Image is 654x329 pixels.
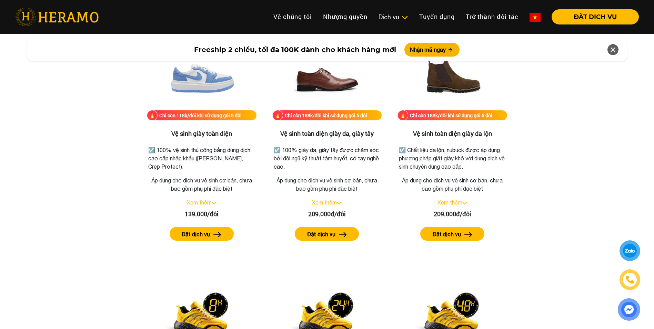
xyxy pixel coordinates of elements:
div: Dịch vụ [379,12,408,22]
button: Đặt dịch vụ [295,227,359,241]
img: arrow [339,232,347,237]
a: Xem thêm [312,199,337,206]
h3: Vệ sinh toàn diện giày da lộn [398,130,507,138]
a: Xem thêm [437,199,462,206]
div: Chỉ còn 188k/đôi khi sử dụng gói 5 đôi [285,112,367,119]
a: Về chúng tôi [268,9,318,24]
span: Freeship 2 chiều, tối đa 100K dành cho khách hàng mới [194,44,396,55]
a: Đặt dịch vụ arrow [398,227,507,241]
img: arrow_down.svg [462,202,467,205]
a: Đặt dịch vụ arrow [147,227,256,241]
img: subToggleIcon [401,14,408,21]
p: Áp dụng cho dịch vụ vệ sinh cơ bản, chưa bao gồm phụ phí đặc biệt [272,176,382,193]
div: 139.000/đôi [147,209,256,219]
img: fire.png [272,110,283,121]
a: ĐẶT DỊCH VỤ [546,14,639,20]
img: vn-flag.png [530,13,541,22]
img: Vệ sinh toàn diện giày da lộn [418,41,487,110]
img: heramo-logo.png [15,8,99,26]
label: Đặt dịch vụ [307,230,335,238]
label: Đặt dịch vụ [182,230,210,238]
a: Nhượng quyền [318,9,373,24]
button: Đặt dịch vụ [420,227,484,241]
p: Áp dụng cho dịch vụ vệ sinh cơ bản, chưa bao gồm phụ phí đặc biệt [398,176,507,193]
p: ☑️ 100% vệ sinh thủ công bằng dung dịch cao cấp nhập khẩu ([PERSON_NAME], Crep Protect). [148,146,255,171]
img: phone-icon [626,276,634,283]
a: Đặt dịch vụ arrow [272,227,382,241]
button: Đặt dịch vụ [170,227,234,241]
a: Trở thành đối tác [460,9,524,24]
h3: Vệ sinh giày toàn diện [147,130,256,138]
button: ĐẶT DỊCH VỤ [552,9,639,24]
a: phone-icon [621,270,639,289]
img: arrow [213,232,221,237]
img: arrow [464,232,472,237]
img: fire.png [398,110,408,121]
img: arrow_down.svg [212,202,217,205]
h3: Vệ sinh toàn diện giày da, giày tây [272,130,382,138]
div: Chỉ còn 118k/đôi khi sử dụng gói 5 đôi [159,112,242,119]
div: 209.000đ/đôi [398,209,507,219]
button: Nhận mã ngay [404,43,460,57]
img: arrow_down.svg [337,202,342,205]
a: Xem thêm [187,199,212,206]
div: Chỉ còn 188k/đôi khi sử dụng gói 5 đôi [410,112,492,119]
p: ☑️ Chất liệu da lộn, nubuck được áp dụng phương pháp giặt giày khô với dung dịch vệ sinh chuyên d... [399,146,506,171]
img: Vệ sinh giày toàn diện [167,41,236,110]
a: Tuyển dụng [414,9,460,24]
img: Vệ sinh toàn diện giày da, giày tây [292,41,361,110]
img: fire.png [147,110,158,121]
p: ☑️ 100% giày da, giày tây được chăm sóc bởi đội ngũ kỹ thuật tâm huyết, có tay nghề cao. [274,146,381,171]
div: 209.000đ/đôi [272,209,382,219]
p: Áp dụng cho dịch vụ vệ sinh cơ bản, chưa bao gồm phụ phí đặc biệt [147,176,256,193]
label: Đặt dịch vụ [433,230,461,238]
